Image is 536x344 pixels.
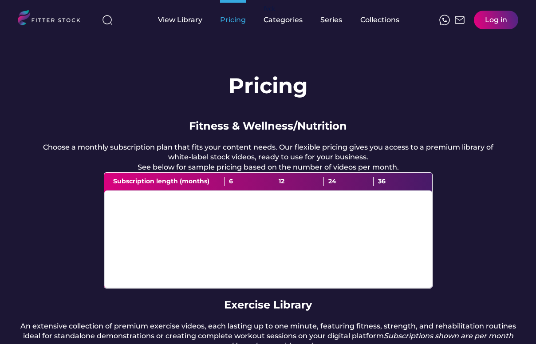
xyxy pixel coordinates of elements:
[264,15,303,25] div: Categories
[225,177,274,186] div: 6
[274,177,324,186] div: 12
[35,142,501,172] div: Choose a monthly subscription plan that fits your content needs. Our flexible pricing gives you a...
[189,119,347,134] div: Fitness & Wellness/Nutrition
[102,15,113,25] img: search-normal%203.svg
[220,15,246,25] div: Pricing
[224,297,312,312] div: Exercise Library
[320,15,343,25] div: Series
[113,177,225,186] div: Subscription length (months)
[264,4,275,13] div: fvck
[324,177,374,186] div: 24
[18,10,88,28] img: LOGO.svg
[158,15,202,25] div: View Library
[360,15,399,25] div: Collections
[454,15,465,25] img: Frame%2051.svg
[485,15,507,25] div: Log in
[374,177,423,186] div: 36
[439,15,450,25] img: meteor-icons_whatsapp%20%281%29.svg
[229,71,308,101] h1: Pricing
